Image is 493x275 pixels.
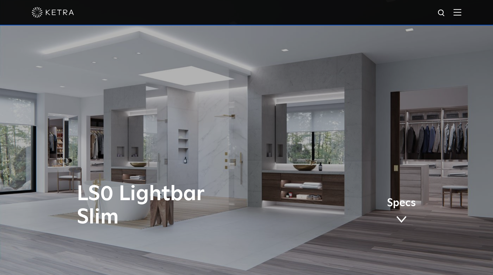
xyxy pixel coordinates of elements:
[437,9,446,18] img: search icon
[454,9,461,16] img: Hamburger%20Nav.svg
[77,183,276,229] h1: LS0 Lightbar Slim
[387,198,416,226] a: Specs
[32,7,74,18] img: ketra-logo-2019-white
[387,198,416,208] span: Specs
